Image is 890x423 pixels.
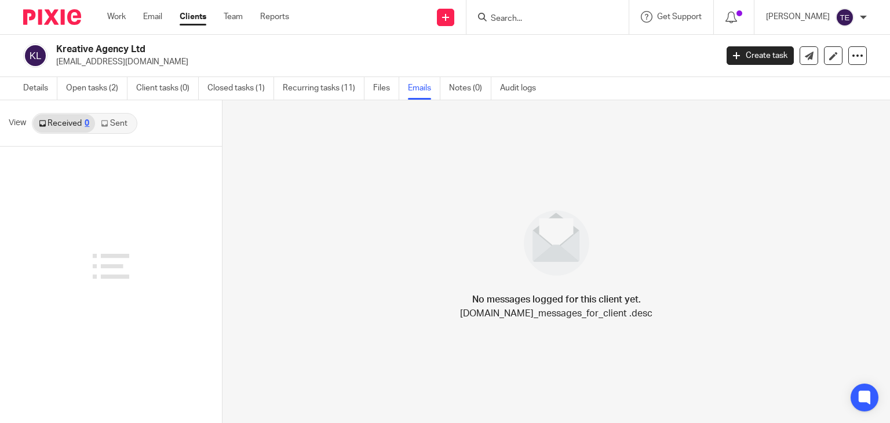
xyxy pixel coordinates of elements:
[33,114,95,133] a: Received0
[460,307,652,320] p: [DOMAIN_NAME]_messages_for_client .desc
[180,11,206,23] a: Clients
[373,77,399,100] a: Files
[260,11,289,23] a: Reports
[23,43,48,68] img: svg%3E
[727,46,794,65] a: Create task
[107,11,126,23] a: Work
[500,77,545,100] a: Audit logs
[56,43,579,56] h2: Kreative Agency Ltd
[66,77,127,100] a: Open tasks (2)
[836,8,854,27] img: svg%3E
[95,114,136,133] a: Sent
[85,119,89,127] div: 0
[23,9,81,25] img: Pixie
[23,77,57,100] a: Details
[516,203,597,283] img: image
[224,11,243,23] a: Team
[657,13,702,21] span: Get Support
[207,77,274,100] a: Closed tasks (1)
[136,77,199,100] a: Client tasks (0)
[490,14,594,24] input: Search
[766,11,830,23] p: [PERSON_NAME]
[408,77,440,100] a: Emails
[472,293,641,307] h4: No messages logged for this client yet.
[449,77,491,100] a: Notes (0)
[283,77,364,100] a: Recurring tasks (11)
[56,56,709,68] p: [EMAIL_ADDRESS][DOMAIN_NAME]
[9,117,26,129] span: View
[143,11,162,23] a: Email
